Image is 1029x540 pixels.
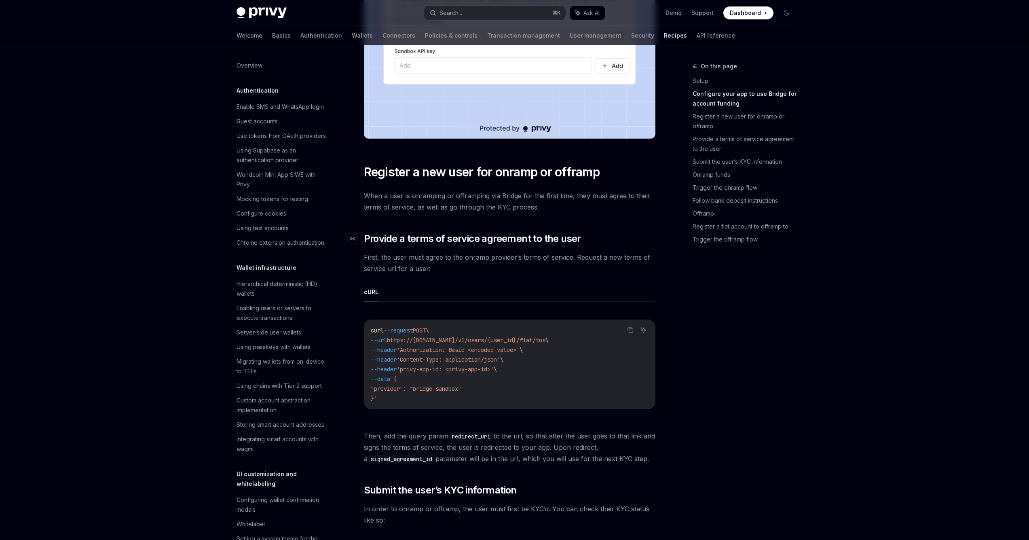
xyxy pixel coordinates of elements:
[693,133,799,155] a: Provide a terms of service agreement to the user
[230,114,334,129] a: Guest accounts
[237,434,329,454] div: Integrating smart accounts with wagmi
[237,7,287,19] img: dark logo
[237,131,326,141] div: Use tokens from OAuth providers
[230,277,334,301] a: Hierarchical deterministic (HD) wallets
[583,9,600,17] span: Ask AI
[368,455,435,464] code: signed_agreement_id
[352,26,373,45] a: Wallets
[237,146,329,165] div: Using Supabase as an authentication provider
[364,282,378,301] button: cURL
[691,9,714,17] a: Support
[638,325,649,335] button: Ask AI
[487,26,560,45] a: Transaction management
[364,165,600,179] span: Register a new user for onramp or offramp
[230,354,334,379] a: Migrating wallets from on-device to TEEs
[237,519,265,529] div: Whitelabel
[237,381,322,391] div: Using chains with Tier 2 support
[371,356,397,363] span: --header
[390,375,397,383] span: '{
[230,417,334,432] a: Storing smart account addresses
[631,26,654,45] a: Security
[237,279,329,299] div: Hierarchical deterministic (HD) wallets
[397,346,520,354] span: 'Authorization: Basic <encoded-value>'
[364,190,655,213] span: When a user is onramping or offramping via Bridge for the first time, they must agree to their te...
[230,100,334,114] a: Enable SMS and WhatsApp login
[730,9,761,17] span: Dashboard
[230,221,334,235] a: Using test accounts
[439,8,462,18] div: Search...
[780,6,793,19] button: Toggle dark mode
[348,232,364,245] a: Navigate to header
[701,61,737,71] span: On this page
[666,9,682,17] a: Demo
[371,375,390,383] span: --data
[371,395,377,402] span: }'
[384,327,413,334] span: --request
[625,325,636,335] button: Copy the contents from the code block
[364,503,655,526] span: In order to onramp or offramp, the user must first be KYC’d. You can check their KYC status like so:
[230,206,334,221] a: Configure cookies
[230,143,334,167] a: Using Supabase as an authentication provider
[230,340,334,354] a: Using passkeys with wallets
[230,235,334,250] a: Chrome extension authentication
[693,74,799,87] a: Setup
[237,342,311,352] div: Using passkeys with wallets
[397,366,494,373] span: 'privy-app-id: <privy-app-id>'
[448,432,494,441] code: redirect_uri
[237,209,286,218] div: Configure cookies
[230,301,334,325] a: Enabling users or servers to execute transactions
[272,26,291,45] a: Basics
[693,207,799,220] a: Offramp
[300,26,342,45] a: Authentication
[230,493,334,517] a: Configuring wallet confirmation modals
[230,192,334,206] a: Mocking tokens for testing
[237,263,296,273] h5: Wallet infrastructure
[693,155,799,168] a: Submit the user’s KYC information
[570,26,621,45] a: User management
[237,223,289,233] div: Using test accounts
[552,10,561,16] span: ⌘ K
[237,102,324,112] div: Enable SMS and WhatsApp login
[371,366,397,373] span: --header
[237,420,324,430] div: Storing smart account addresses
[693,194,799,207] a: Follow bank deposit instructions
[494,366,497,373] span: \
[237,86,279,95] h5: Authentication
[693,110,799,133] a: Register a new user for onramp or offramp
[237,170,329,189] div: Worldcoin Mini App SIWE with Privy
[693,87,799,110] a: Configure your app to use Bridge for account funding
[230,393,334,417] a: Custom account abstraction implementation
[520,346,523,354] span: \
[237,194,308,204] div: Mocking tokens for testing
[693,233,799,246] a: Trigger the offramp flow
[364,232,581,245] span: Provide a terms of service agreement to the user
[364,430,655,464] span: Then, add the query param to the url, so that after the user goes to that link and signs the term...
[664,26,687,45] a: Recipes
[397,356,500,363] span: 'Content-Type: application/json'
[230,379,334,393] a: Using chains with Tier 2 support
[230,129,334,143] a: Use tokens from OAuth providers
[364,484,517,497] span: Submit the user’s KYC information
[237,116,278,126] div: Guest accounts
[237,357,329,376] div: Migrating wallets from on-device to TEEs
[413,327,426,334] span: POST
[545,337,549,344] span: \
[230,325,334,340] a: Server-side user wallets
[693,168,799,181] a: Onramp funds
[371,385,461,392] span: "provider": "bridge-sandbox"
[237,469,334,489] h5: UI customization and whitelabeling
[371,327,384,334] span: curl
[382,26,415,45] a: Connectors
[237,396,329,415] div: Custom account abstraction implementation
[237,26,262,45] a: Welcome
[693,181,799,194] a: Trigger the onramp flow
[387,337,545,344] span: https://[DOMAIN_NAME]/v1/users/{user_id}/fiat/tos
[230,517,334,532] a: Whitelabel
[237,495,329,515] div: Configuring wallet confirmation modals
[230,167,334,192] a: Worldcoin Mini App SIWE with Privy
[425,26,478,45] a: Policies & controls
[570,6,605,20] button: Ask AI
[237,303,329,323] div: Enabling users or servers to execute transactions
[230,58,334,73] a: Overview
[371,337,387,344] span: --url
